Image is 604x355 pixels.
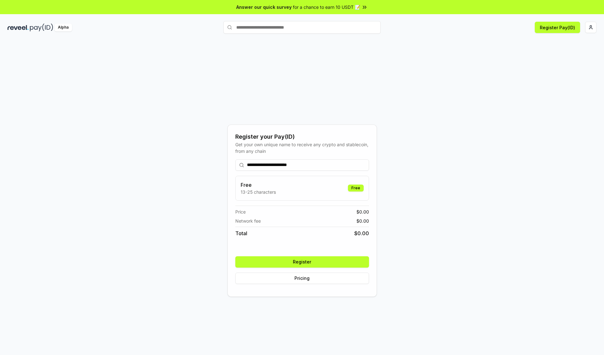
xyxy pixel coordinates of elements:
[356,208,369,215] span: $ 0.00
[235,230,247,237] span: Total
[235,256,369,268] button: Register
[235,218,261,224] span: Network fee
[236,4,292,10] span: Answer our quick survey
[241,189,276,195] p: 13-25 characters
[354,230,369,237] span: $ 0.00
[235,141,369,154] div: Get your own unique name to receive any crypto and stablecoin, from any chain
[241,181,276,189] h3: Free
[54,24,72,31] div: Alpha
[30,24,53,31] img: pay_id
[235,132,369,141] div: Register your Pay(ID)
[8,24,29,31] img: reveel_dark
[235,208,246,215] span: Price
[235,273,369,284] button: Pricing
[356,218,369,224] span: $ 0.00
[348,185,364,191] div: Free
[535,22,580,33] button: Register Pay(ID)
[293,4,360,10] span: for a chance to earn 10 USDT 📝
